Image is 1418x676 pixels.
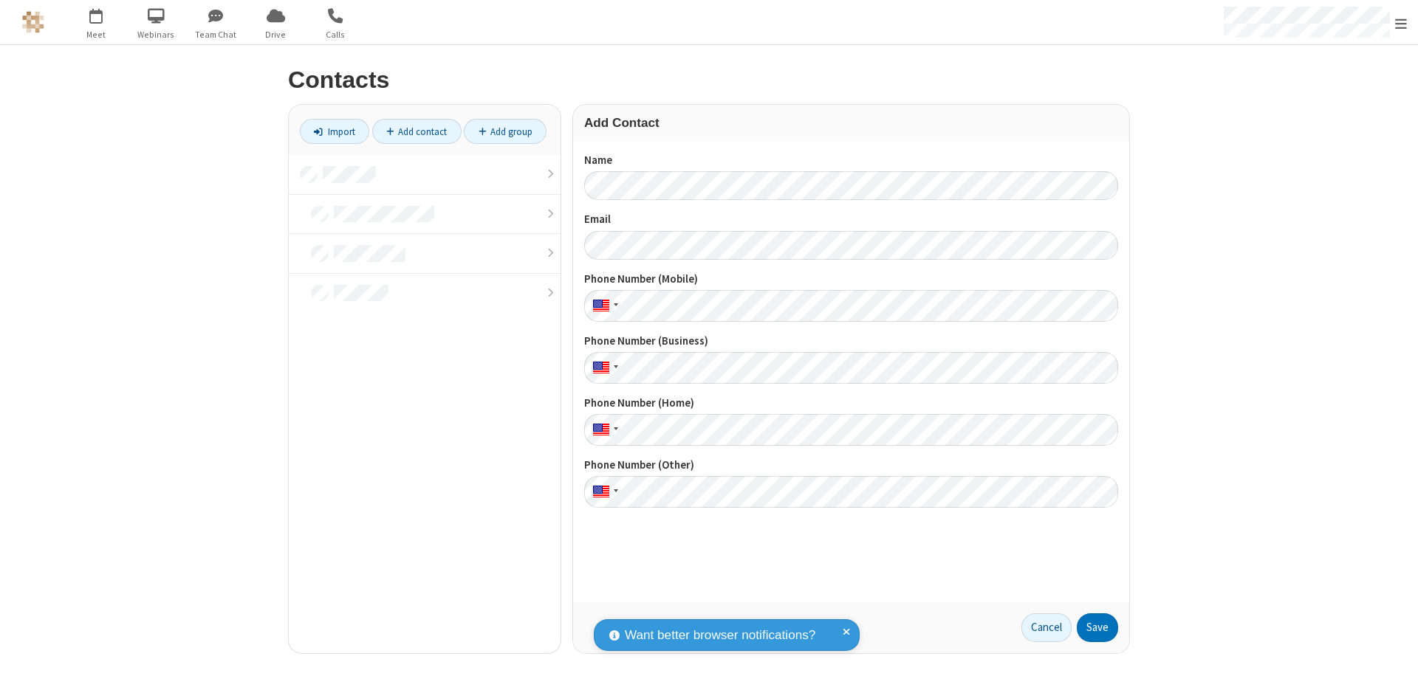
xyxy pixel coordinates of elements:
a: Add group [464,119,547,144]
div: United States: + 1 [584,290,623,322]
label: Phone Number (Home) [584,395,1118,412]
div: United States: + 1 [584,352,623,384]
label: Email [584,211,1118,228]
label: Phone Number (Mobile) [584,271,1118,288]
span: Calls [308,28,363,41]
label: Phone Number (Business) [584,333,1118,350]
span: Webinars [129,28,184,41]
a: Import [300,119,369,144]
img: QA Selenium DO NOT DELETE OR CHANGE [22,11,44,33]
h2: Contacts [288,67,1130,93]
div: United States: + 1 [584,414,623,446]
label: Phone Number (Other) [584,457,1118,474]
span: Want better browser notifications? [625,626,815,645]
h3: Add Contact [584,116,1118,130]
div: United States: + 1 [584,476,623,508]
span: Meet [69,28,124,41]
a: Add contact [372,119,462,144]
a: Cancel [1021,613,1072,643]
span: Team Chat [188,28,244,41]
label: Name [584,152,1118,169]
span: Drive [248,28,304,41]
button: Save [1077,613,1118,643]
